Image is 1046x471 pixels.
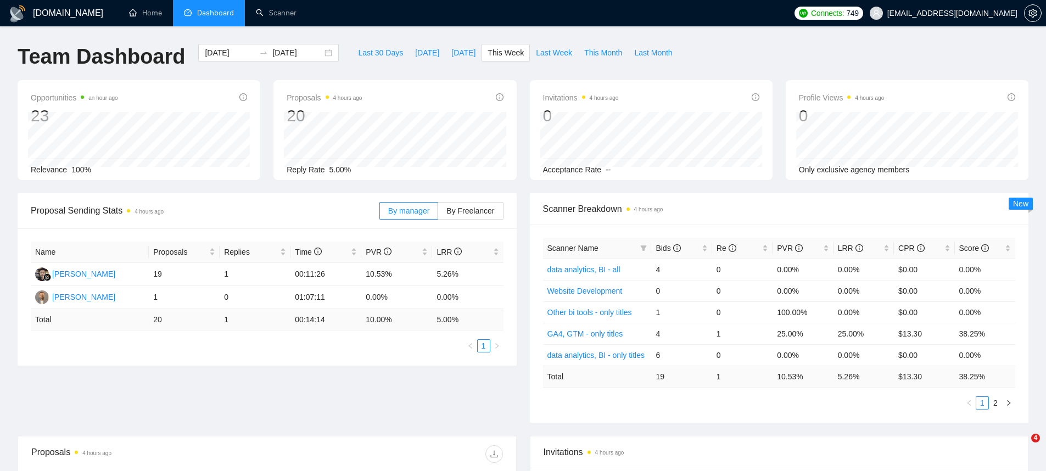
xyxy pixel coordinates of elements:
span: Proposal Sending Stats [31,204,379,217]
td: 0.00% [432,286,503,309]
time: 4 hours ago [82,450,111,456]
td: 01:07:11 [290,286,361,309]
time: 4 hours ago [634,206,663,212]
span: info-circle [729,244,736,252]
span: Relevance [31,165,67,174]
a: searchScanner [256,8,297,18]
span: 749 [846,7,858,19]
span: By Freelancer [446,206,494,215]
td: $0.00 [894,259,954,280]
td: 0.00% [955,280,1015,301]
td: 0.00% [834,344,894,366]
div: Proposals [31,445,267,463]
th: Replies [220,242,290,263]
span: right [1005,400,1012,406]
span: Score [959,244,989,253]
div: 20 [287,105,362,126]
li: Previous Page [963,396,976,410]
td: 10.53 % [773,366,833,387]
button: Last Month [628,44,678,61]
li: Previous Page [464,339,477,352]
a: GA4, GTM - only titles [547,329,623,338]
span: LRR [838,244,863,253]
td: 0.00% [773,259,833,280]
span: By manager [388,206,429,215]
li: Next Page [490,339,504,352]
td: 0.00% [955,259,1015,280]
time: an hour ago [88,95,118,101]
td: 0.00% [955,301,1015,323]
td: 0 [712,301,773,323]
iframe: Intercom live chat [1009,434,1035,460]
button: setting [1024,4,1042,22]
span: info-circle [917,244,925,252]
a: 2 [989,397,1002,409]
span: left [467,343,474,349]
time: 4 hours ago [595,450,624,456]
td: 19 [149,263,220,286]
img: logo [9,5,26,23]
button: This Month [578,44,628,61]
td: $13.30 [894,323,954,344]
span: [DATE] [415,47,439,59]
span: Replies [224,246,278,258]
td: 1 [651,301,712,323]
a: Other bi tools - only titles [547,308,632,317]
td: $0.00 [894,301,954,323]
span: filter [638,240,649,256]
td: 1 [712,323,773,344]
button: right [490,339,504,352]
td: $0.00 [894,344,954,366]
span: Proposals [153,246,207,258]
td: $ 13.30 [894,366,954,387]
span: LRR [437,248,462,256]
button: right [1002,396,1015,410]
span: user [872,9,880,17]
span: left [966,400,972,406]
button: Last 30 Days [352,44,409,61]
span: CPR [898,244,924,253]
span: dashboard [184,9,192,16]
td: 4 [651,323,712,344]
span: setting [1025,9,1041,18]
td: 0.00% [773,280,833,301]
td: 1 [149,286,220,309]
input: Start date [205,47,255,59]
span: Proposals [287,91,362,104]
img: upwork-logo.png [799,9,808,18]
td: 38.25 % [955,366,1015,387]
li: 2 [989,396,1002,410]
td: 5.26% [432,263,503,286]
td: 25.00% [773,323,833,344]
td: 0.00% [361,286,432,309]
time: 4 hours ago [590,95,619,101]
span: Re [717,244,736,253]
span: info-circle [1008,93,1015,101]
a: SK[PERSON_NAME] [35,292,115,301]
td: 0.00% [834,259,894,280]
td: 5.00 % [432,309,503,330]
td: 1 [220,309,290,330]
li: Next Page [1002,396,1015,410]
span: info-circle [981,244,989,252]
span: Last Month [634,47,672,59]
div: [PERSON_NAME] [52,268,115,280]
td: Total [543,366,652,387]
li: 1 [477,339,490,352]
a: setting [1024,9,1042,18]
div: [PERSON_NAME] [52,291,115,303]
a: 1 [976,397,988,409]
td: 10.53% [361,263,432,286]
td: 100.00% [773,301,833,323]
td: 0.00% [834,280,894,301]
td: 0.00% [955,344,1015,366]
img: gigradar-bm.png [43,273,51,281]
td: Total [31,309,149,330]
span: right [494,343,500,349]
td: 0.00% [773,344,833,366]
button: Last Week [530,44,578,61]
span: info-circle [795,244,803,252]
span: download [486,450,502,458]
td: 1 [220,263,290,286]
td: 0 [712,280,773,301]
